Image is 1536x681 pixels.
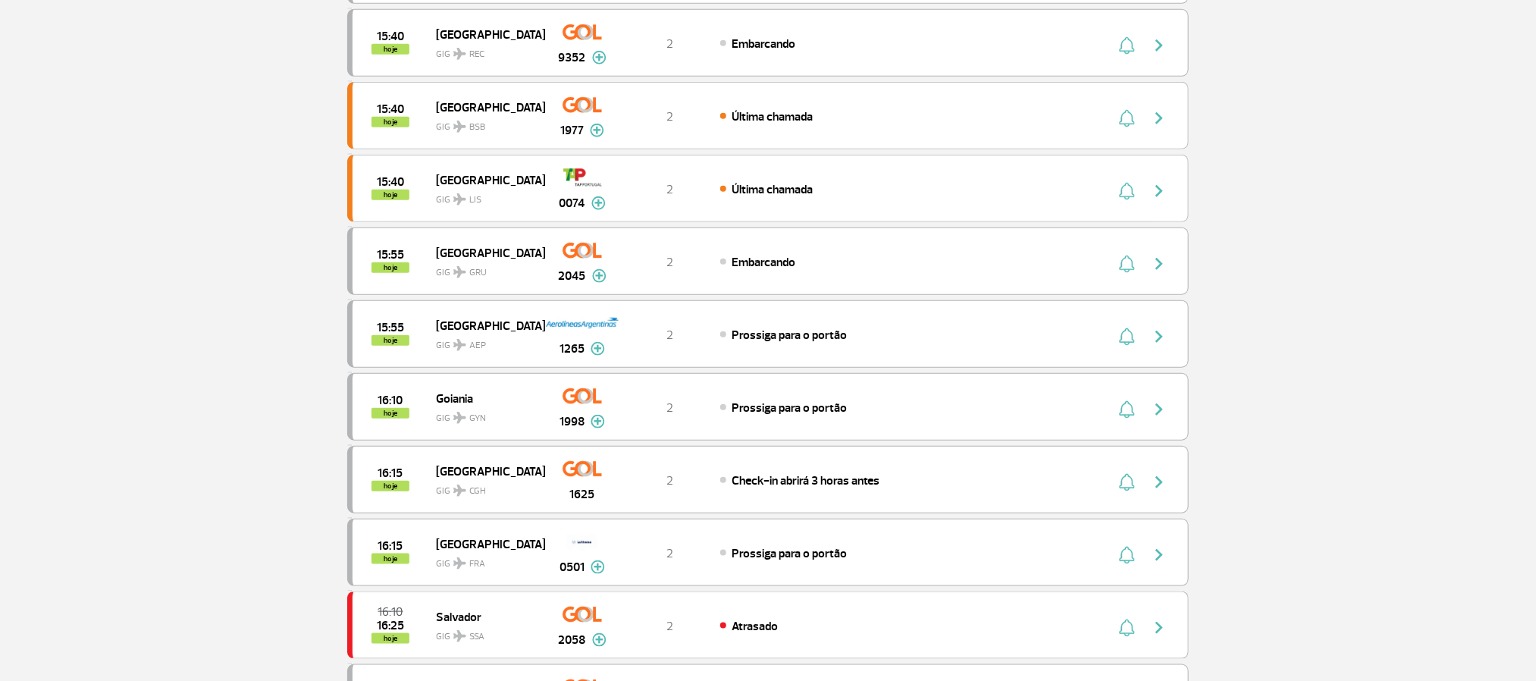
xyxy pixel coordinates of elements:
span: REC [469,48,484,61]
span: 2 [666,109,673,124]
img: destiny_airplane.svg [453,121,466,133]
span: Prossiga para o portão [732,400,847,416]
span: [GEOGRAPHIC_DATA] [436,534,533,554]
span: BSB [469,121,485,134]
span: GIG [436,39,533,61]
span: 2 [666,400,673,416]
img: mais-info-painel-voo.svg [591,196,606,210]
span: GIG [436,622,533,644]
img: seta-direita-painel-voo.svg [1150,182,1168,200]
span: hoje [371,262,409,273]
span: 2025-09-29 15:40:00 [377,177,404,187]
span: 2025-09-29 16:15:00 [378,541,403,551]
span: GIG [436,112,533,134]
span: hoje [371,44,409,55]
span: 0074 [560,194,585,212]
img: seta-direita-painel-voo.svg [1150,400,1168,419]
img: seta-direita-painel-voo.svg [1150,36,1168,55]
span: Embarcando [732,255,795,270]
img: seta-direita-painel-voo.svg [1150,255,1168,273]
span: 1998 [560,413,585,431]
img: mais-info-painel-voo.svg [592,269,607,283]
img: seta-direita-painel-voo.svg [1150,109,1168,127]
span: GRU [469,266,487,280]
span: 2025-09-29 15:40:00 [377,31,404,42]
img: sino-painel-voo.svg [1119,255,1135,273]
span: GIG [436,331,533,353]
img: seta-direita-painel-voo.svg [1150,473,1168,491]
span: SSA [469,630,484,644]
img: mais-info-painel-voo.svg [592,633,607,647]
img: destiny_airplane.svg [453,48,466,60]
span: Embarcando [732,36,795,52]
span: 1265 [560,340,585,358]
span: [GEOGRAPHIC_DATA] [436,24,533,44]
img: sino-painel-voo.svg [1119,109,1135,127]
span: GIG [436,476,533,498]
span: Goiania [436,388,533,408]
span: Check-in abrirá 3 horas antes [732,473,879,488]
img: seta-direita-painel-voo.svg [1150,328,1168,346]
span: 2 [666,473,673,488]
span: 2025-09-29 16:10:00 [378,607,403,617]
span: hoje [371,481,409,491]
span: 2 [666,255,673,270]
span: [GEOGRAPHIC_DATA] [436,97,533,117]
span: 1625 [570,485,595,504]
img: destiny_airplane.svg [453,339,466,351]
img: destiny_airplane.svg [453,630,466,642]
span: Prossiga para o portão [732,328,847,343]
span: 2 [666,36,673,52]
img: sino-painel-voo.svg [1119,619,1135,637]
span: AEP [469,339,486,353]
img: destiny_airplane.svg [453,485,466,497]
span: hoje [371,190,409,200]
img: mais-info-painel-voo.svg [592,51,607,64]
span: Salvador [436,607,533,626]
span: [GEOGRAPHIC_DATA] [436,315,533,335]
img: sino-painel-voo.svg [1119,328,1135,346]
span: 0501 [560,558,585,576]
img: destiny_airplane.svg [453,557,466,570]
img: destiny_airplane.svg [453,412,466,424]
img: destiny_airplane.svg [453,193,466,206]
span: 2025-09-29 16:15:00 [378,468,403,479]
span: GIG [436,258,533,280]
span: GIG [436,549,533,571]
img: mais-info-painel-voo.svg [591,342,605,356]
span: hoje [371,554,409,564]
img: sino-painel-voo.svg [1119,473,1135,491]
span: 2058 [559,631,586,649]
span: hoje [371,408,409,419]
span: LIS [469,193,481,207]
span: 2025-09-29 15:40:00 [377,104,404,115]
img: sino-painel-voo.svg [1119,182,1135,200]
span: Atrasado [732,619,778,634]
span: CGH [469,485,486,498]
span: Prossiga para o portão [732,546,847,561]
span: GIG [436,403,533,425]
span: 2 [666,619,673,634]
img: mais-info-painel-voo.svg [591,415,605,428]
span: Última chamada [732,109,813,124]
img: destiny_airplane.svg [453,266,466,278]
img: sino-painel-voo.svg [1119,36,1135,55]
img: seta-direita-painel-voo.svg [1150,619,1168,637]
span: Última chamada [732,182,813,197]
span: [GEOGRAPHIC_DATA] [436,461,533,481]
span: GYN [469,412,486,425]
span: GIG [436,185,533,207]
img: mais-info-painel-voo.svg [590,124,604,137]
span: 2 [666,546,673,561]
span: 2 [666,182,673,197]
img: sino-painel-voo.svg [1119,400,1135,419]
img: mais-info-painel-voo.svg [591,560,605,574]
span: 1977 [560,121,584,140]
span: 2 [666,328,673,343]
img: sino-painel-voo.svg [1119,546,1135,564]
span: FRA [469,557,485,571]
span: hoje [371,633,409,644]
span: hoje [371,117,409,127]
span: [GEOGRAPHIC_DATA] [436,243,533,262]
span: [GEOGRAPHIC_DATA] [436,170,533,190]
